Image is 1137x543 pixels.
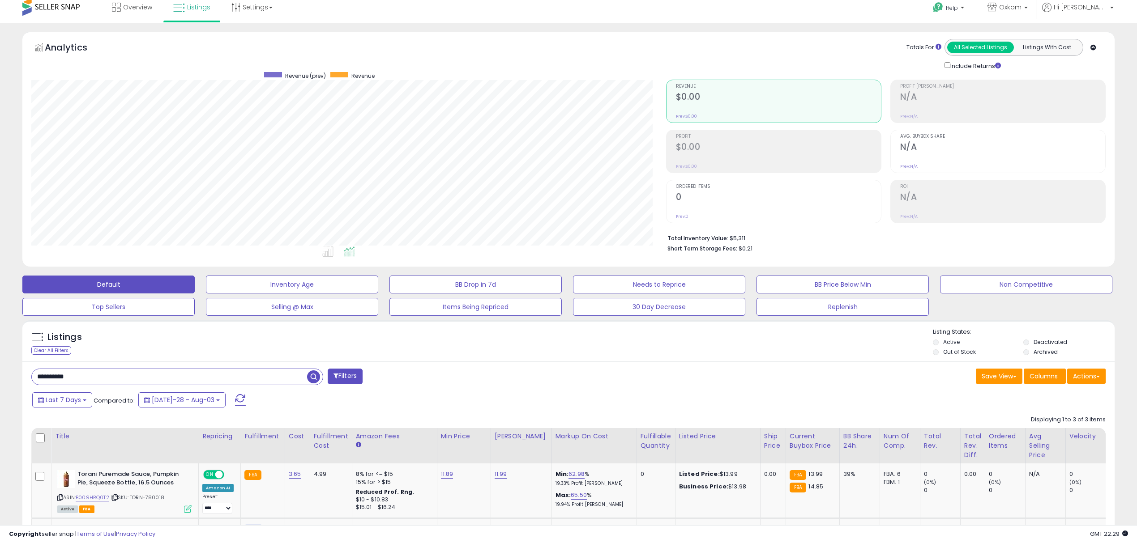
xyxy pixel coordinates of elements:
[1069,432,1102,441] div: Velocity
[900,142,1105,154] h2: N/A
[676,214,688,219] small: Prev: 0
[77,530,115,538] a: Terms of Use
[289,470,301,479] a: 3.65
[764,432,782,450] div: Ship Price
[111,494,164,501] span: | SKU: TORN-780018
[999,3,1022,12] span: Oxkom
[77,470,186,489] b: Torani Puremade Sauce, Pumpkin Pie, Squeeze Bottle, 16.5 Ounces
[244,470,261,480] small: FBA
[152,395,214,404] span: [DATE]-28 - Aug-03
[1030,372,1058,381] span: Columns
[57,505,78,513] span: All listings currently available for purchase on Amazon
[138,392,226,407] button: [DATE]-28 - Aug-03
[206,276,378,293] button: Inventory Age
[1029,470,1059,478] div: N/A
[679,483,753,491] div: $13.98
[1029,432,1062,460] div: Avg Selling Price
[757,276,929,293] button: BB Price Below Min
[356,504,430,511] div: $15.01 - $16.24
[790,432,836,450] div: Current Buybox Price
[808,482,823,491] span: 14.85
[495,432,548,441] div: [PERSON_NAME]
[556,491,630,508] div: %
[206,298,378,316] button: Selling @ Max
[679,470,753,478] div: $13.99
[244,432,281,441] div: Fulfillment
[556,491,571,499] b: Max:
[573,276,745,293] button: Needs to Reprice
[356,488,415,496] b: Reduced Prof. Rng.
[679,482,728,491] b: Business Price:
[679,432,757,441] div: Listed Price
[356,470,430,478] div: 8% for <= $15
[667,245,737,252] b: Short Term Storage Fees:
[906,43,941,52] div: Totals For
[314,470,345,478] div: 4.99
[900,114,918,119] small: Prev: N/A
[123,3,152,12] span: Overview
[45,41,105,56] h5: Analytics
[441,470,453,479] a: 11.89
[900,184,1105,189] span: ROI
[79,505,94,513] span: FBA
[790,483,806,492] small: FBA
[924,470,960,478] div: 0
[964,470,978,478] div: 0.00
[314,432,348,450] div: Fulfillment Cost
[843,432,876,450] div: BB Share 24h.
[667,234,728,242] b: Total Inventory Value:
[924,486,960,494] div: 0
[976,369,1022,384] button: Save View
[1013,42,1080,53] button: Listings With Cost
[1069,486,1106,494] div: 0
[641,432,671,450] div: Fulfillable Quantity
[22,276,195,293] button: Default
[9,530,42,538] strong: Copyright
[757,298,929,316] button: Replenish
[790,470,806,480] small: FBA
[556,470,569,478] b: Min:
[356,478,430,486] div: 15% for > $15
[204,471,215,479] span: ON
[31,346,71,355] div: Clear All Filters
[947,42,1014,53] button: All Selected Listings
[679,470,720,478] b: Listed Price:
[556,501,630,508] p: 19.94% Profit [PERSON_NAME]
[676,142,881,154] h2: $0.00
[389,276,562,293] button: BB Drop in 7d
[356,496,430,504] div: $10 - $10.83
[571,491,587,500] a: 65.50
[676,92,881,104] h2: $0.00
[1042,3,1114,23] a: Hi [PERSON_NAME]
[808,470,823,478] span: 13.99
[116,530,155,538] a: Privacy Policy
[924,479,936,486] small: (0%)
[573,298,745,316] button: 30 Day Decrease
[356,432,433,441] div: Amazon Fees
[884,432,916,450] div: Num of Comp.
[1069,479,1082,486] small: (0%)
[676,184,881,189] span: Ordered Items
[495,470,507,479] a: 11.99
[924,432,957,450] div: Total Rev.
[641,470,668,478] div: 0
[568,470,585,479] a: 62.98
[900,134,1105,139] span: Avg. Buybox Share
[900,92,1105,104] h2: N/A
[389,298,562,316] button: Items Being Repriced
[22,298,195,316] button: Top Sellers
[551,428,637,463] th: The percentage added to the cost of goods (COGS) that forms the calculator for Min & Max prices.
[57,470,192,512] div: ASIN:
[739,244,752,253] span: $0.21
[989,470,1025,478] div: 0
[676,164,697,169] small: Prev: $0.00
[1034,348,1058,356] label: Archived
[900,84,1105,89] span: Profit [PERSON_NAME]
[667,232,1099,243] li: $5,311
[1054,3,1107,12] span: Hi [PERSON_NAME]
[964,432,981,460] div: Total Rev. Diff.
[556,432,633,441] div: Markup on Cost
[843,470,873,478] div: 39%
[202,432,237,441] div: Repricing
[1067,369,1106,384] button: Actions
